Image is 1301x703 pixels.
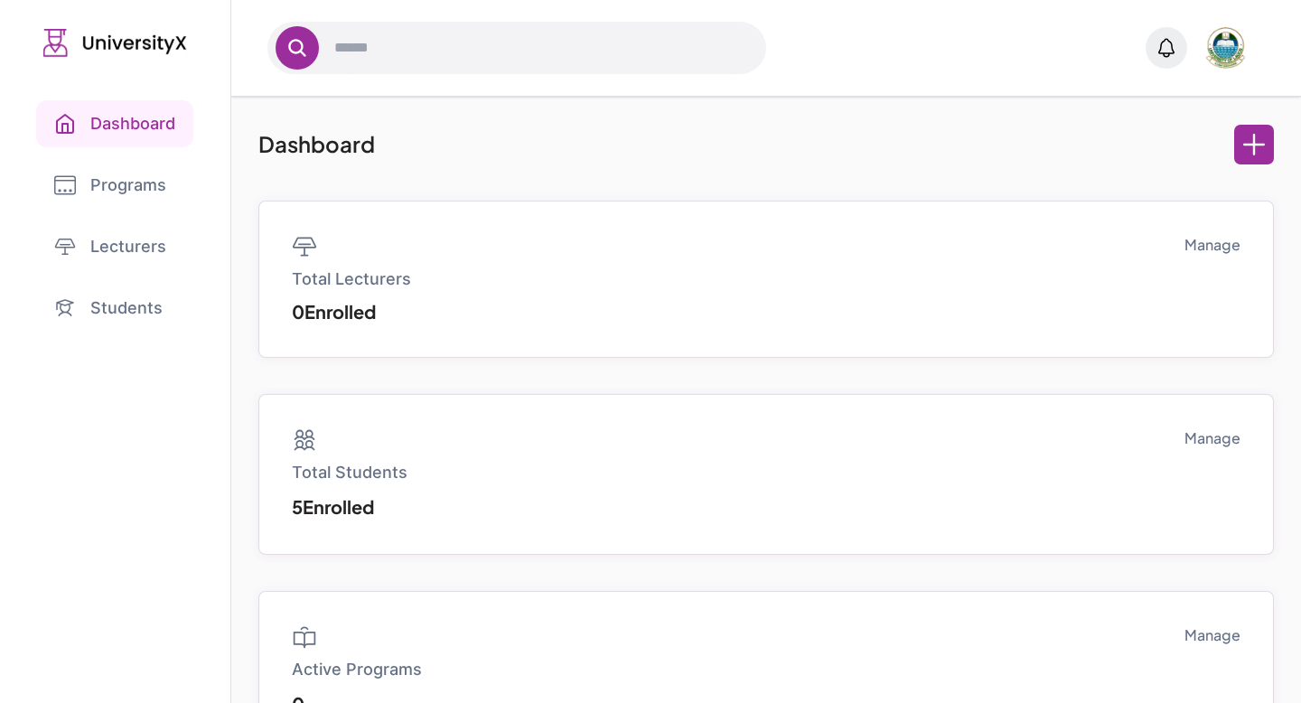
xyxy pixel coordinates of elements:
a: Manage [1184,624,1240,646]
p: 5 Enrolled [292,492,407,521]
a: Lecturers [36,223,194,270]
img: UniversityX [43,29,187,57]
a: Manage [1184,427,1240,449]
p: Total Lecturers [292,267,411,292]
a: Students [36,285,194,332]
p: Active Programs [292,657,422,682]
a: Manage [1184,234,1240,256]
a: Dashboard [36,100,193,147]
p: 0 Enrolled [292,299,411,324]
a: Programs [36,162,194,209]
p: Dashboard [258,125,375,164]
p: Total Students [292,460,407,485]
